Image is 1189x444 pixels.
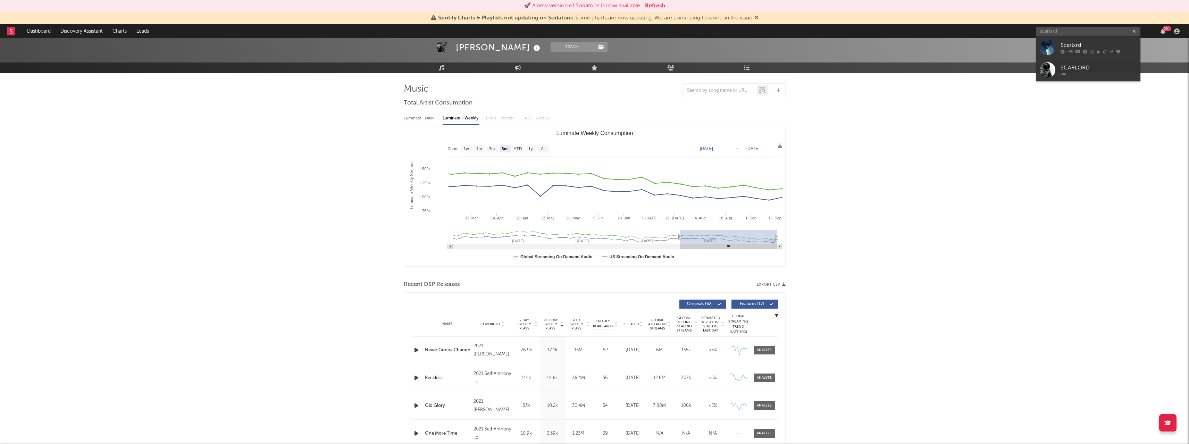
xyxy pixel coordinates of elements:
div: 10.2k [541,402,564,409]
text: 21. [DATE] [665,216,684,220]
div: 17.1k [541,347,564,354]
text: YTD [513,146,522,151]
a: Scarlxrd [1036,36,1140,59]
span: Recent DSP Releases [404,280,460,289]
span: Spotify Charts & Playlists not updating on Sodatone [438,15,573,21]
text: 1w [463,146,469,151]
a: Leads [132,24,154,38]
div: 155k [675,347,698,354]
a: Never Gonna Change [425,347,470,354]
div: 🚀 A new version of Sodatone is now available. [524,2,642,10]
span: 7 Day Spotify Plays [515,318,534,330]
div: <5% [701,347,725,354]
div: 7.88M [648,402,671,409]
div: Name [425,321,470,327]
div: 3.39k [541,430,564,437]
text: 1 500k [419,167,430,171]
div: [DATE] [621,347,644,354]
div: 56 [593,375,618,382]
div: Luminate - Daily [404,112,436,124]
div: 14.6k [541,375,564,382]
div: N/A [701,430,725,437]
button: Track [551,42,594,52]
div: 6M [648,347,671,354]
span: Estimated % Playlist Streams Last Day [701,316,720,333]
div: Scarlxrd [1061,41,1137,49]
a: One More Time [425,430,470,437]
a: Old Glory [425,402,470,409]
span: Spotify Popularity [593,319,613,329]
a: Reckless [425,375,470,382]
div: 39 [593,430,618,437]
text: Luminate Weekly Streams [409,161,414,209]
text: 28. Apr [516,216,528,220]
div: 2021 [PERSON_NAME] [474,342,511,359]
text: 7. [DATE] [641,216,657,220]
a: SCARLORD [1036,59,1140,81]
text: 6m [501,146,507,151]
text: Luminate Weekly Consumption [556,130,633,136]
text: 750k [422,209,430,213]
button: Refresh [645,2,665,10]
a: Dashboard [22,24,56,38]
span: Global Rolling 7D Audio Streams [675,316,694,333]
button: 99+ [1161,28,1165,34]
text: All [541,146,545,151]
text: [DATE] [746,146,760,151]
a: Discovery Assistant [56,24,108,38]
span: Dismiss [754,15,759,21]
svg: Luminate Weekly Consumption [404,127,785,266]
text: 4. Aug [695,216,705,220]
text: → [735,146,739,151]
span: Features ( 17 ) [736,302,768,306]
button: Originals(62) [679,300,726,309]
text: 1. Sep [745,216,756,220]
text: 15. Sep [768,216,781,220]
text: [DATE] [700,146,713,151]
text: Global Streaming On-Demand Audio [520,254,593,259]
div: 76.9k [515,347,538,354]
div: 99 + [1163,26,1171,31]
button: Features(17) [731,300,778,309]
div: 2021 SethAnthony llc [474,425,511,442]
div: [DATE] [621,430,644,437]
span: Originals ( 62 ) [684,302,716,306]
text: 1y [528,146,533,151]
div: 307k [675,375,698,382]
span: Released [622,322,639,326]
div: 2021 [PERSON_NAME] [474,397,511,414]
text: 3m [489,146,495,151]
div: 54 [593,402,618,409]
div: [DATE] [621,402,644,409]
a: Charts [108,24,132,38]
div: <5% [701,402,725,409]
div: 36.4M [567,375,590,382]
span: Total Artist Consumption [404,99,472,107]
input: Search for artists [1036,27,1140,36]
text: Zoom [448,146,459,151]
div: 114k [515,375,538,382]
span: Global ATD Audio Streams [648,318,667,330]
span: ATD Spotify Plays [567,318,586,330]
div: Global Streaming Trend (Last 60D) [728,314,749,335]
text: 14. Apr [491,216,503,220]
text: 26. May [566,216,580,220]
text: Sep '… [769,239,781,243]
text: 31. Mar [465,216,478,220]
span: : Some charts are now updating. We are continuing to work on the issue [438,15,752,21]
span: Last Day Spotify Plays [541,318,560,330]
div: N/A [648,430,671,437]
text: 1 250k [419,181,430,185]
div: 2021 SethAnthony llc [474,370,511,386]
div: [PERSON_NAME] [456,42,542,53]
text: US Streaming On-Demand Audio [609,254,674,259]
div: 30.4M [567,402,590,409]
button: Export CSV [757,283,786,287]
div: 12.6M [648,375,671,382]
input: Search by song name or URL [684,88,757,93]
div: 15M [567,347,590,354]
